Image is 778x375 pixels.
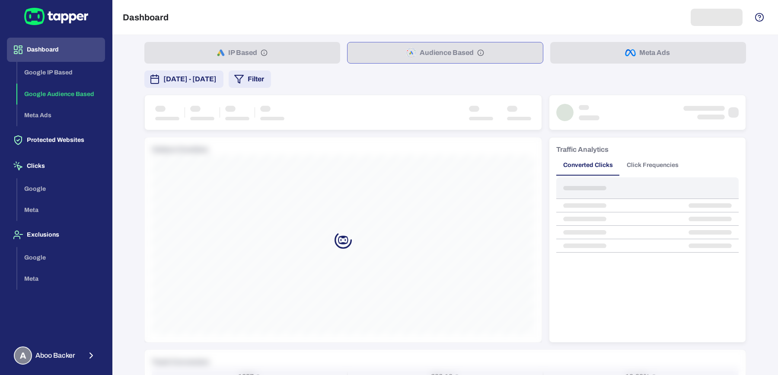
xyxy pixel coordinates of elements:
button: Click Frequencies [620,155,686,176]
button: Clicks [7,154,105,178]
button: [DATE] - [DATE] [144,71,223,88]
h6: Traffic Analytics [556,144,609,155]
h5: Dashboard [123,12,169,22]
button: Converted Clicks [556,155,620,176]
button: AAboo Backer [7,343,105,368]
a: Clicks [7,162,105,169]
a: Protected Websites [7,136,105,143]
span: [DATE] - [DATE] [163,74,217,84]
button: Filter [229,71,271,88]
div: A [14,346,32,365]
span: Aboo Backer [35,351,75,360]
button: Protected Websites [7,128,105,152]
a: Exclusions [7,231,105,238]
button: Exclusions [7,223,105,247]
button: Dashboard [7,38,105,62]
a: Dashboard [7,45,105,53]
